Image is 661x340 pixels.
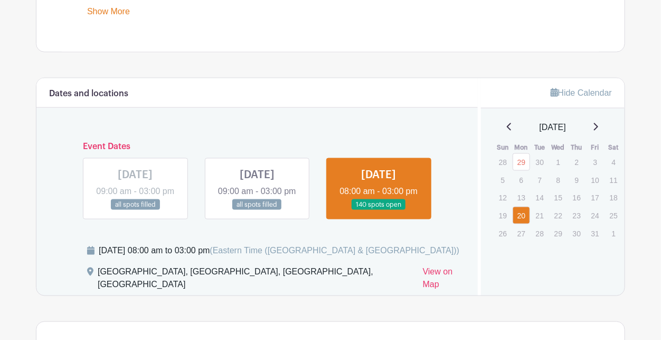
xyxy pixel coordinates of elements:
div: [GEOGRAPHIC_DATA], [GEOGRAPHIC_DATA], [GEOGRAPHIC_DATA], [GEOGRAPHIC_DATA] [98,266,414,296]
th: Wed [549,142,568,153]
p: 16 [568,189,586,206]
span: (Eastern Time ([GEOGRAPHIC_DATA] & [GEOGRAPHIC_DATA])) [210,246,459,255]
div: [DATE] 08:00 am to 03:00 pm [99,245,459,258]
a: Show More [87,7,130,20]
p: 9 [568,172,586,188]
p: 22 [550,207,567,224]
p: 19 [494,207,512,224]
p: 21 [531,207,549,224]
p: 28 [494,154,512,170]
p: 31 [587,225,604,242]
p: 25 [605,207,622,224]
p: 3 [587,154,604,170]
p: 1 [605,225,622,242]
p: 17 [587,189,604,206]
p: 1 [550,154,567,170]
p: 30 [568,225,586,242]
p: 6 [513,172,530,188]
h6: Dates and locations [49,89,128,99]
p: 10 [587,172,604,188]
p: 30 [531,154,549,170]
p: 11 [605,172,622,188]
th: Thu [568,142,586,153]
p: 26 [494,225,512,242]
th: Mon [512,142,531,153]
th: Sat [605,142,623,153]
th: Sun [494,142,512,153]
p: 5 [494,172,512,188]
p: 2 [568,154,586,170]
a: Hide Calendar [551,88,612,97]
th: Fri [586,142,605,153]
th: Tue [531,142,549,153]
a: View on Map [423,266,465,296]
h6: Event Dates [74,142,440,152]
p: 27 [513,225,530,242]
p: 29 [550,225,567,242]
p: 15 [550,189,567,206]
p: 18 [605,189,622,206]
p: 4 [605,154,622,170]
p: 28 [531,225,549,242]
p: 12 [494,189,512,206]
span: [DATE] [540,121,566,134]
p: 13 [513,189,530,206]
p: 14 [531,189,549,206]
p: 8 [550,172,567,188]
a: 20 [513,207,530,224]
p: 7 [531,172,549,188]
a: 29 [513,153,530,171]
p: 23 [568,207,586,224]
p: 24 [587,207,604,224]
